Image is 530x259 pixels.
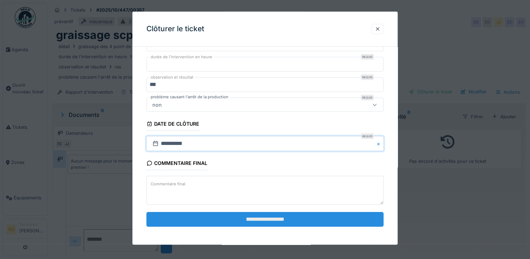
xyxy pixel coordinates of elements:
[146,158,207,170] div: Commentaire final
[376,137,384,151] button: Close
[149,54,214,60] label: durée de l'intervention en heure
[149,75,195,81] label: observation et résultat
[361,54,374,60] div: Requis
[146,119,199,131] div: Date de clôture
[361,95,374,101] div: Requis
[146,25,204,33] h3: Clôturer le ticket
[149,94,230,100] label: problème causant l'arrêt de la production
[361,75,374,80] div: Requis
[149,180,187,188] label: Commentaire final
[361,134,374,139] div: Requis
[150,101,165,109] div: non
